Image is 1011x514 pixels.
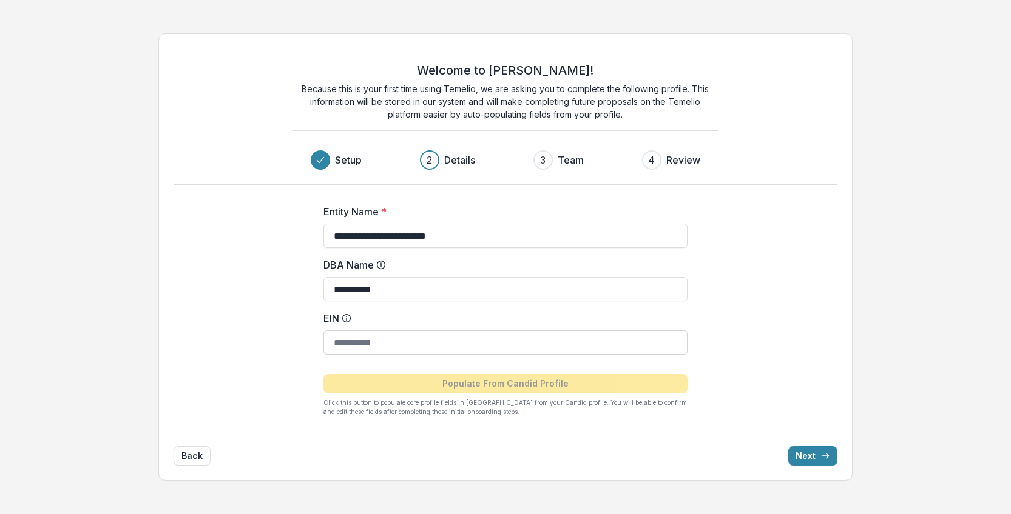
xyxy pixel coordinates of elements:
[293,82,718,121] p: Because this is your first time using Temelio, we are asking you to complete the following profil...
[666,153,700,167] h3: Review
[417,63,593,78] h2: Welcome to [PERSON_NAME]!
[323,398,688,416] p: Click this button to populate core profile fields in [GEOGRAPHIC_DATA] from your Candid profile. ...
[323,258,680,272] label: DBA Name
[648,153,655,167] div: 4
[540,153,546,167] div: 3
[323,204,680,219] label: Entity Name
[174,446,211,466] button: Back
[335,153,362,167] h3: Setup
[323,311,680,325] label: EIN
[427,153,432,167] div: 2
[323,374,688,393] button: Populate From Candid Profile
[444,153,475,167] h3: Details
[788,446,837,466] button: Next
[311,150,700,170] div: Progress
[558,153,584,167] h3: Team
